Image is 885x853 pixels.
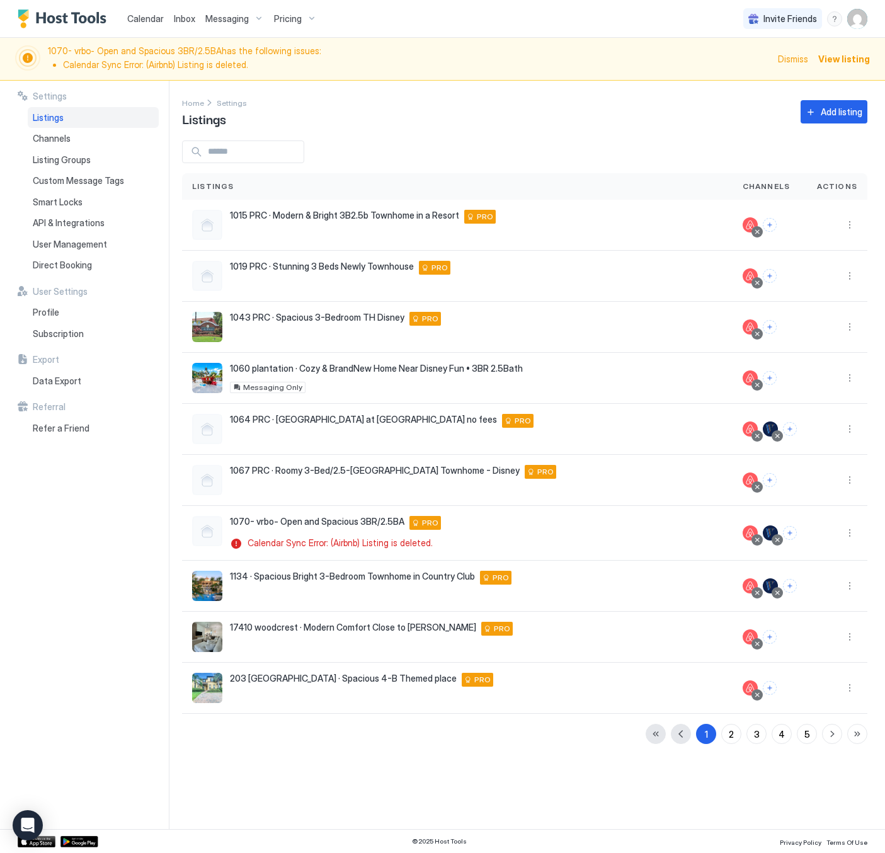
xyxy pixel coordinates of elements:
[174,13,195,24] span: Inbox
[182,96,204,109] div: Breadcrumb
[33,112,64,123] span: Listings
[842,421,857,437] div: menu
[230,414,497,425] span: 1064 PRC · [GEOGRAPHIC_DATA] at [GEOGRAPHIC_DATA] no fees
[842,525,857,541] button: More options
[192,571,222,601] div: listing image
[842,370,857,386] div: menu
[515,415,531,426] span: PRO
[63,59,770,71] li: Calendar Sync Error: (Airbnb) Listing is deleted.
[817,181,857,192] span: Actions
[763,681,777,695] button: Connect channels
[842,319,857,335] button: More options
[33,354,59,365] span: Export
[431,262,448,273] span: PRO
[18,9,112,28] div: Host Tools Logo
[842,629,857,644] div: menu
[763,13,817,25] span: Invite Friends
[783,526,797,540] button: Connect channels
[783,422,797,436] button: Connect channels
[28,170,159,192] a: Custom Message Tags
[248,537,433,549] span: Calendar Sync Error: (Airbnb) Listing is deleted.
[203,141,304,163] input: Input Field
[842,680,857,696] button: More options
[230,312,404,323] span: 1043 PRC · Spacious 3-Bedroom TH Disney
[763,473,777,487] button: Connect channels
[127,13,164,24] span: Calendar
[801,100,867,123] button: Add listing
[494,623,510,634] span: PRO
[192,622,222,652] div: listing image
[763,269,777,283] button: Connect channels
[842,525,857,541] div: menu
[230,622,476,633] span: 17410 woodcrest · Modern Comfort Close to [PERSON_NAME]
[28,192,159,213] a: Smart Locks
[33,328,84,340] span: Subscription
[754,728,760,741] div: 3
[842,472,857,488] div: menu
[780,839,821,846] span: Privacy Policy
[230,673,457,684] span: 203 [GEOGRAPHIC_DATA] · Spacious 4-B Themed place
[729,728,734,741] div: 2
[192,363,222,393] div: listing image
[842,217,857,232] button: More options
[33,260,92,271] span: Direct Booking
[818,52,870,66] div: View listing
[60,836,98,847] div: Google Play Store
[842,319,857,335] div: menu
[28,107,159,129] a: Listings
[192,673,222,703] div: listing image
[28,255,159,276] a: Direct Booking
[33,91,67,102] span: Settings
[28,128,159,149] a: Channels
[230,261,414,272] span: 1019 PRC · Stunning 3 Beds Newly Townhouse
[33,197,83,208] span: Smart Locks
[826,835,867,848] a: Terms Of Use
[33,175,124,186] span: Custom Message Tags
[842,472,857,488] button: More options
[33,239,107,250] span: User Management
[537,466,554,478] span: PRO
[33,286,88,297] span: User Settings
[230,571,475,582] span: 1134 · Spacious Bright 3-Bedroom Townhome in Country Club
[842,268,857,283] div: menu
[477,211,493,222] span: PRO
[28,212,159,234] a: API & Integrations
[182,96,204,109] a: Home
[192,312,222,342] div: listing image
[412,837,467,845] span: © 2025 Host Tools
[705,728,708,741] div: 1
[422,313,438,324] span: PRO
[696,724,716,744] button: 1
[422,517,438,529] span: PRO
[779,728,785,741] div: 4
[182,109,226,128] span: Listings
[763,371,777,385] button: Connect channels
[28,302,159,323] a: Profile
[182,98,204,108] span: Home
[493,572,509,583] span: PRO
[28,323,159,345] a: Subscription
[217,96,247,109] div: Breadcrumb
[842,268,857,283] button: More options
[842,629,857,644] button: More options
[33,154,91,166] span: Listing Groups
[127,12,164,25] a: Calendar
[33,133,71,144] span: Channels
[18,836,55,847] a: App Store
[33,307,59,318] span: Profile
[847,9,867,29] div: User profile
[33,217,105,229] span: API & Integrations
[842,578,857,593] button: More options
[174,12,195,25] a: Inbox
[778,52,808,66] span: Dismiss
[763,630,777,644] button: Connect channels
[842,680,857,696] div: menu
[28,418,159,439] a: Refer a Friend
[780,835,821,848] a: Privacy Policy
[217,98,247,108] span: Settings
[842,421,857,437] button: More options
[746,724,767,744] button: 3
[205,13,249,25] span: Messaging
